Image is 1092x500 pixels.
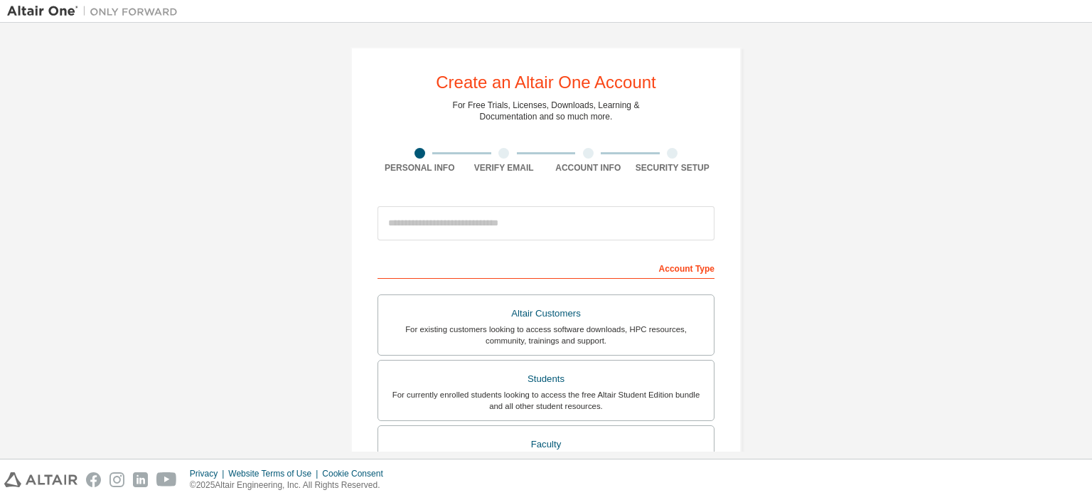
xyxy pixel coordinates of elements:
img: altair_logo.svg [4,472,77,487]
div: Account Info [546,162,631,174]
img: facebook.svg [86,472,101,487]
div: Privacy [190,468,228,479]
div: Altair Customers [387,304,705,324]
div: Account Type [378,256,714,279]
div: Website Terms of Use [228,468,322,479]
div: For existing customers looking to access software downloads, HPC resources, community, trainings ... [387,324,705,346]
div: Faculty [387,435,705,454]
div: For Free Trials, Licenses, Downloads, Learning & Documentation and so much more. [453,100,640,122]
div: For currently enrolled students looking to access the free Altair Student Edition bundle and all ... [387,389,705,412]
div: Personal Info [378,162,462,174]
img: instagram.svg [109,472,124,487]
img: youtube.svg [156,472,177,487]
p: © 2025 Altair Engineering, Inc. All Rights Reserved. [190,479,392,491]
img: Altair One [7,4,185,18]
div: Cookie Consent [322,468,391,479]
div: Verify Email [462,162,547,174]
div: Students [387,369,705,389]
div: Create an Altair One Account [436,74,656,91]
img: linkedin.svg [133,472,148,487]
div: Security Setup [631,162,715,174]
